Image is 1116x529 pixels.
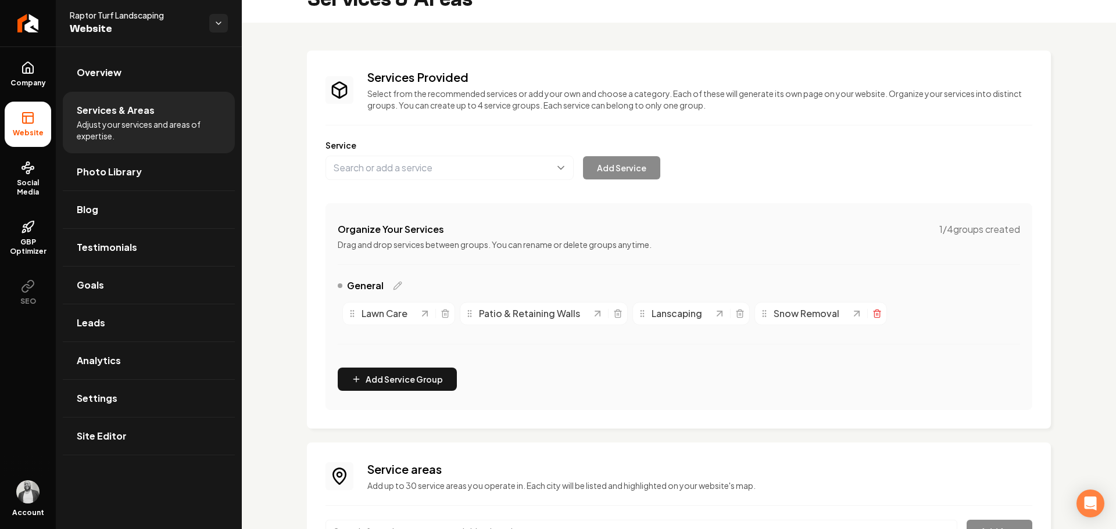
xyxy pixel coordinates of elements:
div: Lanscaping [638,307,714,321]
span: Company [6,78,51,88]
div: Open Intercom Messenger [1076,490,1104,517]
h4: Organize Your Services [338,222,444,236]
a: Company [5,52,51,97]
span: Leads [77,316,105,330]
a: Leads [63,304,235,341]
span: Lawn Care [362,307,407,321]
img: Rebolt Logo [17,14,39,33]
a: Analytics [63,342,235,379]
button: SEO [5,270,51,315]
span: Site Editor [77,429,127,443]
a: Blog [63,191,235,228]
h3: Service areas [367,461,1032,477]
a: Testimonials [63,229,235,266]
span: Services & Areas [77,103,155,117]
span: Adjust your services and areas of expertise. [77,118,221,142]
span: Account [12,508,44,517]
span: 1 / 4 groups created [939,222,1020,236]
span: Photo Library [77,165,142,179]
span: Raptor Turf Landscaping [70,9,200,21]
span: Snow Removal [774,307,839,321]
span: Testimonials [77,240,137,254]
a: GBP Optimizer [5,211,51,265]
span: Settings [77,391,117,405]
p: Select from the recommended services or add your own and choose a category. Each of these will ge... [367,88,1032,111]
a: Goals [63,267,235,304]
div: Snow Removal [760,307,851,321]
label: Service [325,139,1032,151]
span: Website [70,21,200,37]
span: Blog [77,203,98,217]
span: Website [8,128,48,138]
span: Patio & Retaining Walls [479,307,580,321]
a: Overview [63,54,235,91]
span: Social Media [5,178,51,197]
h3: Services Provided [367,69,1032,85]
button: Open user button [16,480,40,503]
a: Site Editor [63,418,235,455]
p: Add up to 30 service areas you operate in. Each city will be listed and highlighted on your websi... [367,480,1032,491]
span: GBP Optimizer [5,237,51,256]
p: Drag and drop services between groups. You can rename or delete groups anytime. [338,239,1020,250]
span: General [347,279,384,293]
span: Goals [77,278,104,292]
img: Denis Mendoza [16,480,40,503]
a: Settings [63,380,235,417]
a: Social Media [5,152,51,206]
a: Photo Library [63,153,235,190]
span: Lanscaping [652,307,702,321]
button: Add Service Group [338,368,457,391]
span: SEO [16,297,41,306]
span: Overview [77,66,121,80]
span: Analytics [77,354,121,368]
div: Lawn Care [348,307,419,321]
div: Patio & Retaining Walls [465,307,592,321]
